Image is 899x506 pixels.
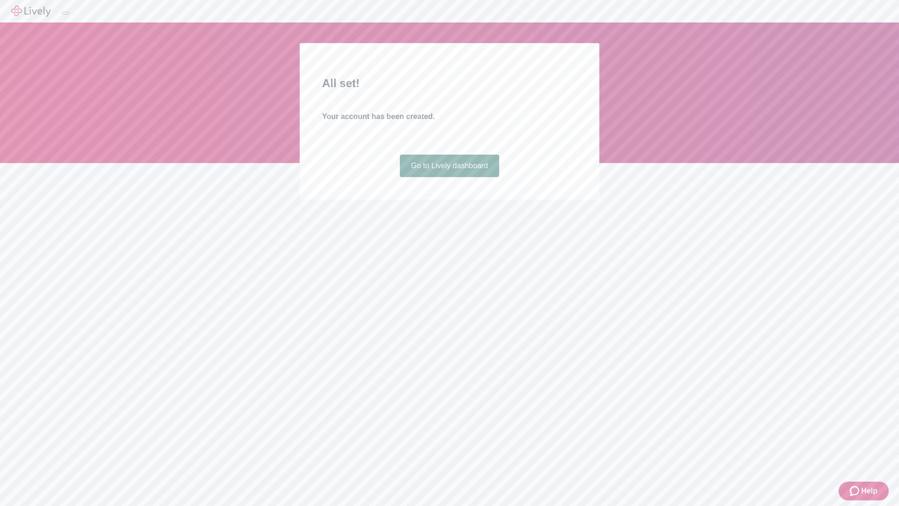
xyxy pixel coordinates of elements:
[850,485,861,497] svg: Zendesk support icon
[839,482,889,500] button: Zendesk support iconHelp
[322,111,577,122] h4: Your account has been created.
[861,485,877,497] span: Help
[11,6,51,17] img: Lively
[400,155,500,177] a: Go to Lively dashboard
[62,12,69,15] button: Log out
[322,75,577,92] h2: All set!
